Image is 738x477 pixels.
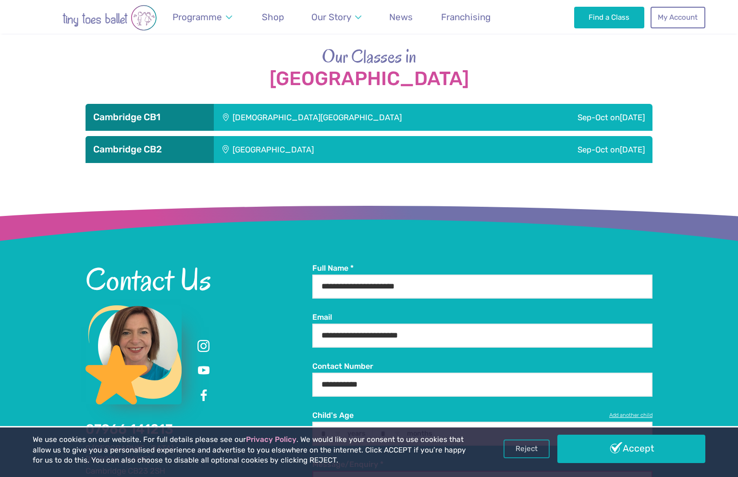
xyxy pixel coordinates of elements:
a: 07966 141213 [86,421,173,437]
a: Programme [168,6,236,28]
a: News [385,6,418,28]
label: Child's Age [312,410,652,421]
span: Programme [172,12,222,23]
span: Our Story [311,12,351,23]
a: My Account [651,7,705,28]
div: Sep-Oct on [522,104,652,131]
span: [DATE] [620,145,645,154]
a: Youtube [195,362,212,379]
a: Facebook [195,387,212,404]
div: Sep-Oct on [462,136,652,163]
span: Shop [262,12,284,23]
h2: Contact Us [86,263,312,296]
label: Email [312,312,652,323]
img: tiny toes ballet [33,5,186,31]
a: Add another child [609,412,652,419]
a: Shop [257,6,288,28]
label: Contact Number [312,361,652,372]
span: [DATE] [620,113,645,122]
strong: [GEOGRAPHIC_DATA] [86,68,652,89]
a: Find a Class [574,7,645,28]
a: Instagram [195,337,212,354]
span: News [389,12,413,23]
h3: Cambridge CB1 [93,112,206,123]
a: Privacy Policy [246,435,296,444]
a: Our Story [307,6,366,28]
span: Our Classes in [322,44,417,69]
a: Reject [504,439,550,458]
a: Accept [557,435,705,463]
label: Full Name * [312,263,652,274]
p: We use cookies on our website. For full details please see our . We would like your consent to us... [33,435,470,466]
div: [DEMOGRAPHIC_DATA][GEOGRAPHIC_DATA] [214,104,522,131]
h3: Cambridge CB2 [93,144,206,155]
div: [GEOGRAPHIC_DATA] [214,136,462,163]
span: Franchising [441,12,491,23]
a: Franchising [436,6,495,28]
